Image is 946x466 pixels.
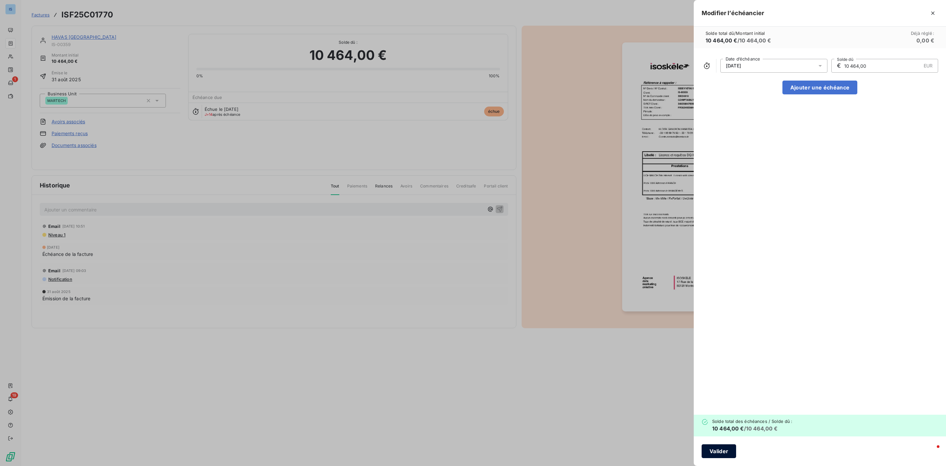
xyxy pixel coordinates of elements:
h6: / 10 464,00 € [706,37,771,44]
span: Déjà réglé : [911,31,934,36]
iframe: Intercom live chat [924,444,939,459]
button: Valider [702,444,736,458]
span: 10 464,00 € [706,37,737,44]
h6: 0,00 € [916,37,934,44]
h5: Modifier l’échéancier [702,9,764,18]
h6: / 10 464,00 € [712,425,792,432]
span: 10 464,00 € [712,425,744,432]
span: [DATE] [726,63,741,68]
button: Ajouter une échéance [782,81,857,94]
span: Solde total dû / Montant initial [706,31,771,36]
span: Solde total des échéances / Solde dû : [712,419,792,424]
